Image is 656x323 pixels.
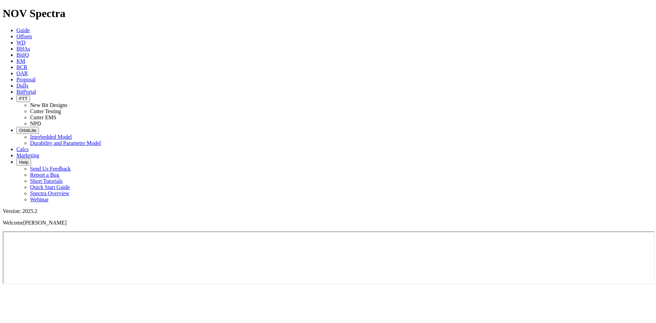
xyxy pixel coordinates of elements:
[16,33,32,39] a: Offsets
[16,146,29,152] a: Calcs
[30,134,72,140] a: Interbedded Model
[16,58,25,64] a: KM
[3,208,653,214] div: Version: 2025.2
[16,46,30,52] a: BHAs
[16,77,36,82] a: Proposal
[16,159,31,166] button: Help
[30,102,67,108] a: New Bit Designs
[30,197,49,202] a: Webinar
[30,115,56,120] a: Cutter EMS
[16,127,39,134] button: OrbitLite
[30,108,61,114] a: Cutter Testing
[30,178,63,184] a: Short Tutorials
[23,220,67,226] span: [PERSON_NAME]
[30,172,59,178] a: Report a Bug
[19,128,36,133] span: OrbitLite
[16,95,30,102] button: FTT
[16,70,28,76] a: OAR
[16,152,39,158] a: Marketing
[3,220,653,226] p: Welcome
[30,166,71,172] a: Send Us Feedback
[30,121,41,126] a: NPD
[16,52,29,58] a: BitIQ
[19,160,28,165] span: Help
[30,184,70,190] a: Quick Start Guide
[30,190,69,196] a: Spectra Overview
[16,83,28,89] a: Dulls
[16,64,27,70] a: BCR
[16,27,30,33] a: Guide
[19,96,27,101] span: FTT
[16,40,26,45] a: WD
[30,140,101,146] a: Durability and Parameter Model
[3,7,653,20] h1: NOV Spectra
[16,89,36,95] a: BitPortal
